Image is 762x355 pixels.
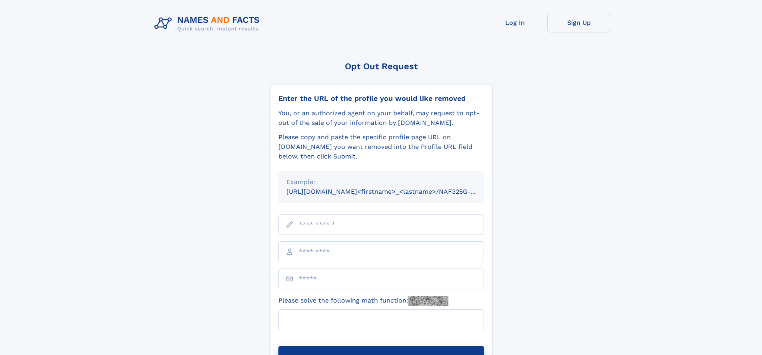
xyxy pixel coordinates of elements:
[286,177,476,187] div: Example:
[278,296,448,306] label: Please solve the following math function:
[278,132,484,161] div: Please copy and paste the specific profile page URL on [DOMAIN_NAME] you want removed into the Pr...
[483,13,547,32] a: Log In
[278,108,484,128] div: You, or an authorized agent on your behalf, may request to opt-out of the sale of your informatio...
[270,61,492,71] div: Opt Out Request
[286,188,499,195] small: [URL][DOMAIN_NAME]<firstname>_<lastname>/NAF325G-xxxxxxxx
[278,94,484,103] div: Enter the URL of the profile you would like removed
[547,13,611,32] a: Sign Up
[151,13,266,34] img: Logo Names and Facts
